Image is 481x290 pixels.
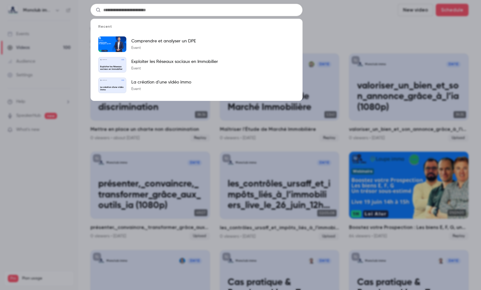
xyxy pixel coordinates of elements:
p: Exploiter les Réseaux sociaux en Immobilier [100,66,124,71]
p: Monclub immo [102,59,107,60]
p: Comprendre et analyser un DPE [131,38,196,44]
p: Event [131,45,196,50]
p: Monclub immo [102,80,107,81]
li: Recent [91,24,302,34]
span: [DATE] [121,79,124,81]
p: La création d'une vidéo immo [131,79,191,85]
p: Event [131,66,218,71]
span: [DATE] [121,59,124,60]
img: Exploiter les Réseaux sociaux en Immobilier [100,59,101,60]
img: La création d'une vidéo immo [100,79,101,81]
p: Event [131,87,191,92]
img: Comprendre et analyser un DPE [98,36,126,52]
p: La création d'une vidéo immo [100,86,124,91]
p: Exploiter les Réseaux sociaux en Immobilier [131,59,218,65]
